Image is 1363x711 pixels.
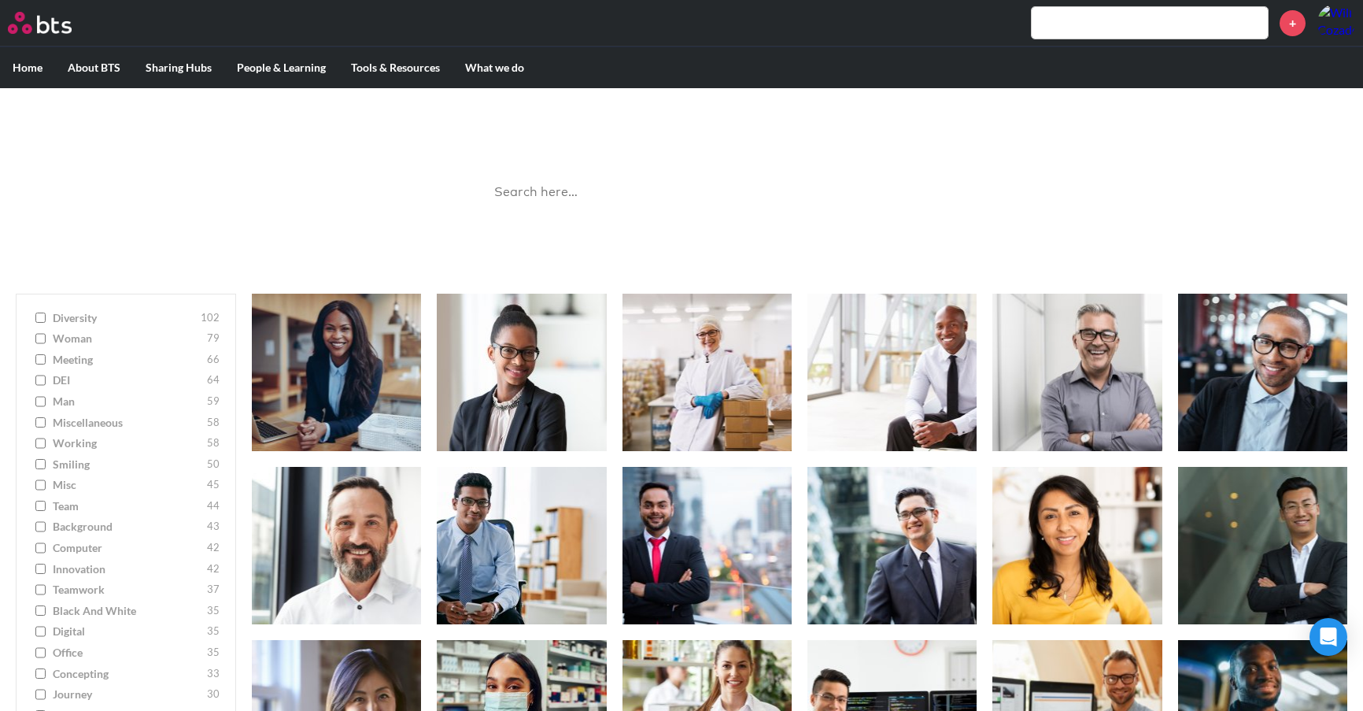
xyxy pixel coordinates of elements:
[53,415,203,431] span: miscellaneous
[207,435,220,451] span: 58
[35,333,46,344] input: woman 79
[35,396,46,407] input: man 59
[53,352,203,368] span: meeting
[207,394,220,409] span: 59
[35,480,46,491] input: misc 45
[35,689,46,700] input: journey 30
[207,519,220,535] span: 43
[207,415,220,431] span: 58
[8,12,72,34] img: BTS Logo
[590,230,774,245] a: Ask a Question/Provide Feedback
[207,624,220,639] span: 35
[338,47,452,88] label: Tools & Resources
[53,457,203,472] span: smiling
[1280,10,1306,36] a: +
[53,331,203,346] span: woman
[53,310,197,326] span: diversity
[53,540,203,556] span: computer
[207,666,220,682] span: 33
[1317,4,1355,42] a: Profile
[53,624,203,639] span: digital
[53,394,203,409] span: man
[53,582,203,598] span: teamwork
[207,582,220,598] span: 37
[35,626,46,637] input: digital 35
[207,498,220,514] span: 44
[55,47,133,88] label: About BTS
[53,561,203,577] span: innovation
[35,605,46,617] input: Black and White 35
[485,172,878,213] input: Search here…
[133,47,224,88] label: Sharing Hubs
[35,501,46,512] input: team 44
[53,603,203,619] span: Black and White
[35,564,46,575] input: innovation 42
[35,521,46,532] input: background 43
[207,561,220,577] span: 42
[53,498,203,514] span: team
[35,543,46,554] input: computer 42
[35,354,46,365] input: meeting 66
[1317,4,1355,42] img: Will Cozadd
[35,459,46,470] input: smiling 50
[8,12,101,34] a: Go home
[469,104,894,139] h1: Image Gallery
[35,668,46,680] input: concepting 33
[452,47,537,88] label: What we do
[35,313,46,324] input: diversity 102
[53,666,203,682] span: concepting
[469,139,894,156] p: Best reusable photos in one place
[207,645,220,661] span: 35
[53,372,203,388] span: DEI
[207,352,220,368] span: 66
[35,417,46,428] input: miscellaneous 58
[35,375,46,386] input: DEI 64
[35,584,46,595] input: teamwork 37
[207,477,220,493] span: 45
[207,687,220,702] span: 30
[207,603,220,619] span: 35
[1309,618,1347,656] div: Open Intercom Messenger
[53,435,203,451] span: working
[201,310,220,326] span: 102
[53,477,203,493] span: misc
[53,519,203,535] span: background
[207,372,220,388] span: 64
[35,438,46,449] input: working 58
[53,645,203,661] span: office
[53,687,203,702] span: journey
[207,331,220,346] span: 79
[207,540,220,556] span: 42
[224,47,338,88] label: People & Learning
[207,457,220,472] span: 50
[35,647,46,658] input: office 35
